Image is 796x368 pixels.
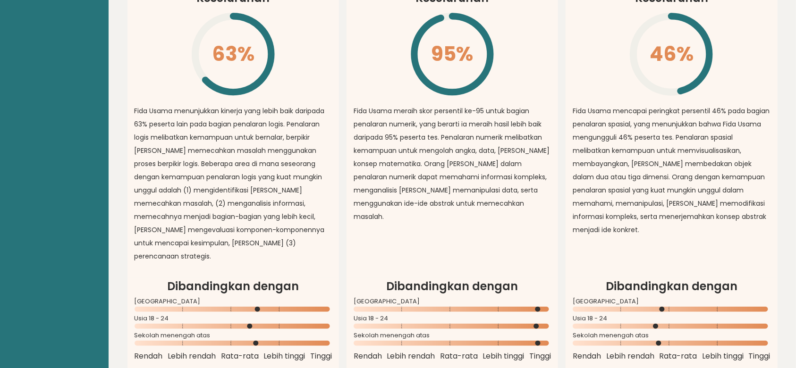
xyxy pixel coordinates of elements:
font: Lebih tinggi [263,351,305,361]
font: Usia 18 - 24 [573,314,607,323]
font: Lebih tinggi [702,351,744,361]
font: Fida Usama meraih skor persentil ke-95 untuk bagian penalaran numerik, yang berarti ia meraih has... [354,106,550,221]
font: Lebih rendah [387,351,435,361]
font: Rata-rata [659,351,697,361]
font: Lebih rendah [606,351,654,361]
font: Usia 18 - 24 [135,314,169,323]
font: Dibandingkan dengan [167,278,299,294]
svg: \ [190,11,276,97]
font: [GEOGRAPHIC_DATA] [135,297,201,306]
font: [GEOGRAPHIC_DATA] [573,297,639,306]
font: Rendah [135,351,163,361]
font: Tinggi [310,351,332,361]
font: [GEOGRAPHIC_DATA] [354,297,420,306]
font: Sekolah menengah atas [573,331,649,340]
font: Sekolah menengah atas [135,331,211,340]
font: Sekolah menengah atas [354,331,430,340]
font: Tinggi [529,351,551,361]
font: Rendah [573,351,601,361]
svg: \ [628,11,714,97]
font: Fida Usama mencapai peringkat persentil 46% pada bagian penalaran spasial, yang menunjukkan bahwa... [573,106,770,234]
font: Dibandingkan dengan [386,278,518,294]
font: Lebih rendah [168,351,216,361]
font: Tinggi [748,351,770,361]
font: Rata-rata [221,351,259,361]
font: Rata-rata [440,351,478,361]
font: Fida Usama menunjukkan kinerja yang lebih baik daripada 63% peserta lain pada bagian penalaran lo... [135,106,325,261]
font: Dibandingkan dengan [606,278,737,294]
font: Rendah [354,351,382,361]
svg: \ [409,11,495,97]
font: Usia 18 - 24 [354,314,388,323]
font: Lebih tinggi [483,351,525,361]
